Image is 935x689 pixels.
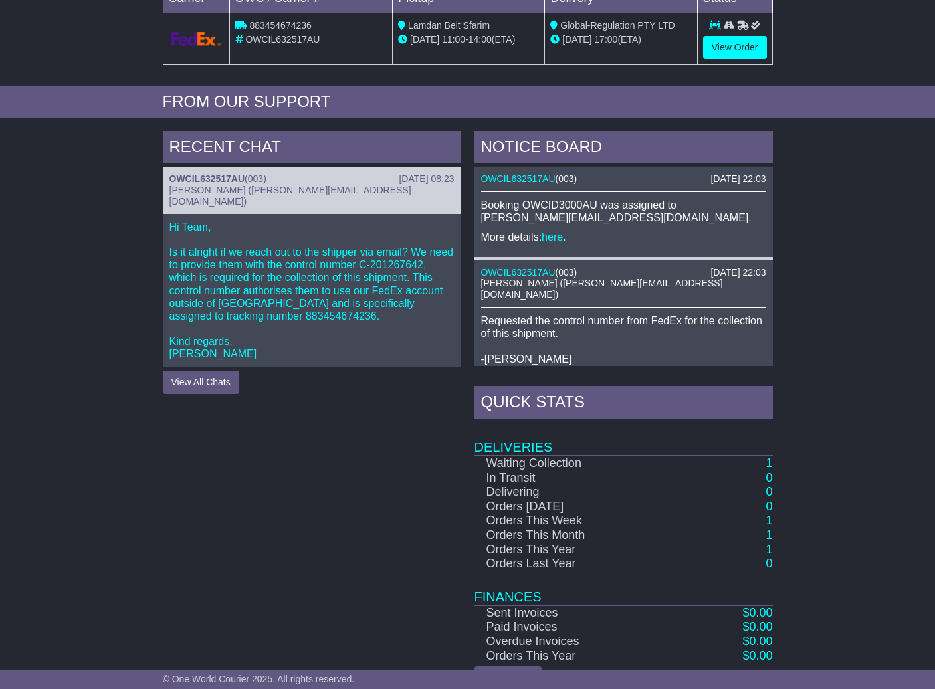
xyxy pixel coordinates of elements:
[410,34,439,45] span: [DATE]
[749,620,772,633] span: 0.00
[481,231,766,243] p: More details: .
[474,514,691,528] td: Orders This Week
[474,485,691,500] td: Delivering
[442,34,465,45] span: 11:00
[474,635,691,649] td: Overdue Invoices
[474,422,773,456] td: Deliveries
[766,485,772,498] a: 0
[163,371,239,394] button: View All Chats
[542,231,563,243] a: here
[408,20,490,31] span: Lamdan Beit Sfarim
[481,314,766,365] p: Requested the control number from FedEx for the collection of this shipment. -[PERSON_NAME]
[169,173,455,185] div: ( )
[474,500,691,514] td: Orders [DATE]
[558,173,573,184] span: 003
[550,33,691,47] div: (ETA)
[766,557,772,570] a: 0
[474,605,691,621] td: Sent Invoices
[766,543,772,556] a: 1
[560,20,675,31] span: Global-Regulation PTY LTD
[169,185,411,207] span: [PERSON_NAME] ([PERSON_NAME][EMAIL_ADDRESS][DOMAIN_NAME])
[766,528,772,541] a: 1
[474,471,691,486] td: In Transit
[742,606,772,619] a: $0.00
[474,543,691,557] td: Orders This Year
[163,92,773,112] div: FROM OUR SUPPORT
[766,471,772,484] a: 0
[766,514,772,527] a: 1
[481,278,723,300] span: [PERSON_NAME] ([PERSON_NAME][EMAIL_ADDRESS][DOMAIN_NAME])
[474,571,773,605] td: Finances
[742,635,772,648] a: $0.00
[474,386,773,422] div: Quick Stats
[398,33,539,47] div: - (ETA)
[710,173,766,185] div: [DATE] 22:03
[481,173,556,184] a: OWCIL632517AU
[481,267,766,278] div: ( )
[474,131,773,167] div: NOTICE BOARD
[474,557,691,571] td: Orders Last Year
[742,620,772,633] a: $0.00
[562,34,591,45] span: [DATE]
[399,173,454,185] div: [DATE] 08:23
[766,500,772,513] a: 0
[703,36,767,59] a: View Order
[474,456,691,471] td: Waiting Collection
[169,221,455,361] p: Hi Team, Is it alright if we reach out to the shipper via email? We need to provide them with the...
[749,649,772,662] span: 0.00
[474,620,691,635] td: Paid Invoices
[245,34,320,45] span: OWCIL632517AU
[481,173,766,185] div: ( )
[481,199,766,224] p: Booking OWCID3000AU was assigned to [PERSON_NAME][EMAIL_ADDRESS][DOMAIN_NAME].
[742,649,772,662] a: $0.00
[249,20,311,31] span: 883454674236
[248,173,263,184] span: 003
[558,267,573,278] span: 003
[169,173,245,184] a: OWCIL632517AU
[474,528,691,543] td: Orders This Month
[163,131,461,167] div: RECENT CHAT
[468,34,492,45] span: 14:00
[481,267,556,278] a: OWCIL632517AU
[766,456,772,470] a: 1
[749,606,772,619] span: 0.00
[163,674,355,684] span: © One World Courier 2025. All rights reserved.
[171,32,221,46] img: GetCarrierServiceLogo
[594,34,617,45] span: 17:00
[710,267,766,278] div: [DATE] 22:03
[474,649,691,664] td: Orders This Year
[749,635,772,648] span: 0.00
